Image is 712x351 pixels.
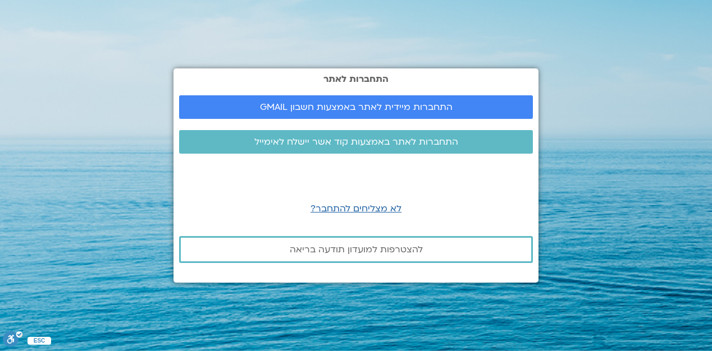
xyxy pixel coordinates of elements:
a: לא מצליחים להתחבר? [311,202,401,215]
a: התחברות מיידית לאתר באמצעות חשבון GMAIL [179,95,533,119]
span: התחברות לאתר באמצעות קוד אשר יישלח לאימייל [254,137,458,147]
h2: התחברות לאתר [179,74,533,84]
span: להצטרפות למועדון תודעה בריאה [290,244,423,255]
a: להצטרפות למועדון תודעה בריאה [179,236,533,263]
a: התחברות לאתר באמצעות קוד אשר יישלח לאימייל [179,130,533,154]
span: התחברות מיידית לאתר באמצעות חשבון GMAIL [260,102,453,112]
